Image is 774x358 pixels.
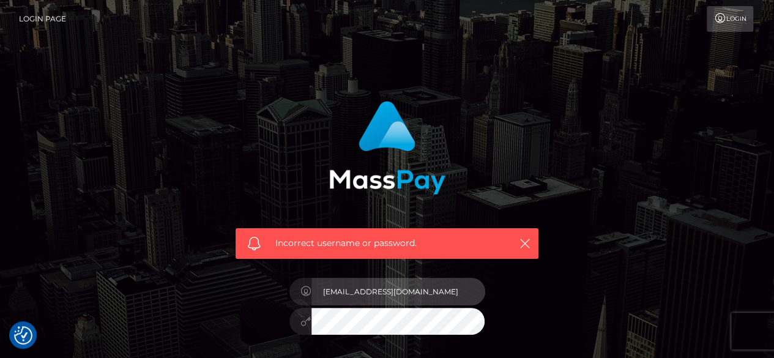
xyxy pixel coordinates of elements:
button: Consent Preferences [14,326,32,345]
span: Incorrect username or password. [275,237,499,250]
a: Login [707,6,753,32]
img: Revisit consent button [14,326,32,345]
input: Username... [311,278,485,305]
img: MassPay Login [329,101,445,195]
a: Login Page [19,6,66,32]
